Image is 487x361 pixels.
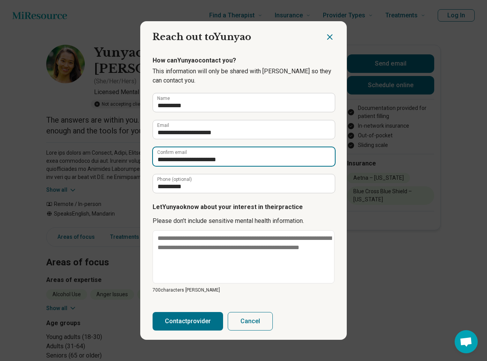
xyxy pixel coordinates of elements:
[157,150,187,155] label: Confirm email
[153,287,334,294] p: 700 characters [PERSON_NAME]
[157,96,170,101] label: Name
[228,312,273,331] button: Cancel
[157,177,192,182] label: Phone (optional)
[153,202,334,212] p: Let Yunyao know about your interest in their practice
[153,67,334,85] p: This information will only be shared with [PERSON_NAME] so they can contact you.
[157,123,169,128] label: Email
[153,216,334,226] p: Please don’t include sensitive mental health information.
[153,56,334,65] p: How can Yunyao contact you?
[325,32,334,42] button: Close dialog
[153,312,223,331] button: Contactprovider
[153,31,251,42] span: Reach out to Yunyao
